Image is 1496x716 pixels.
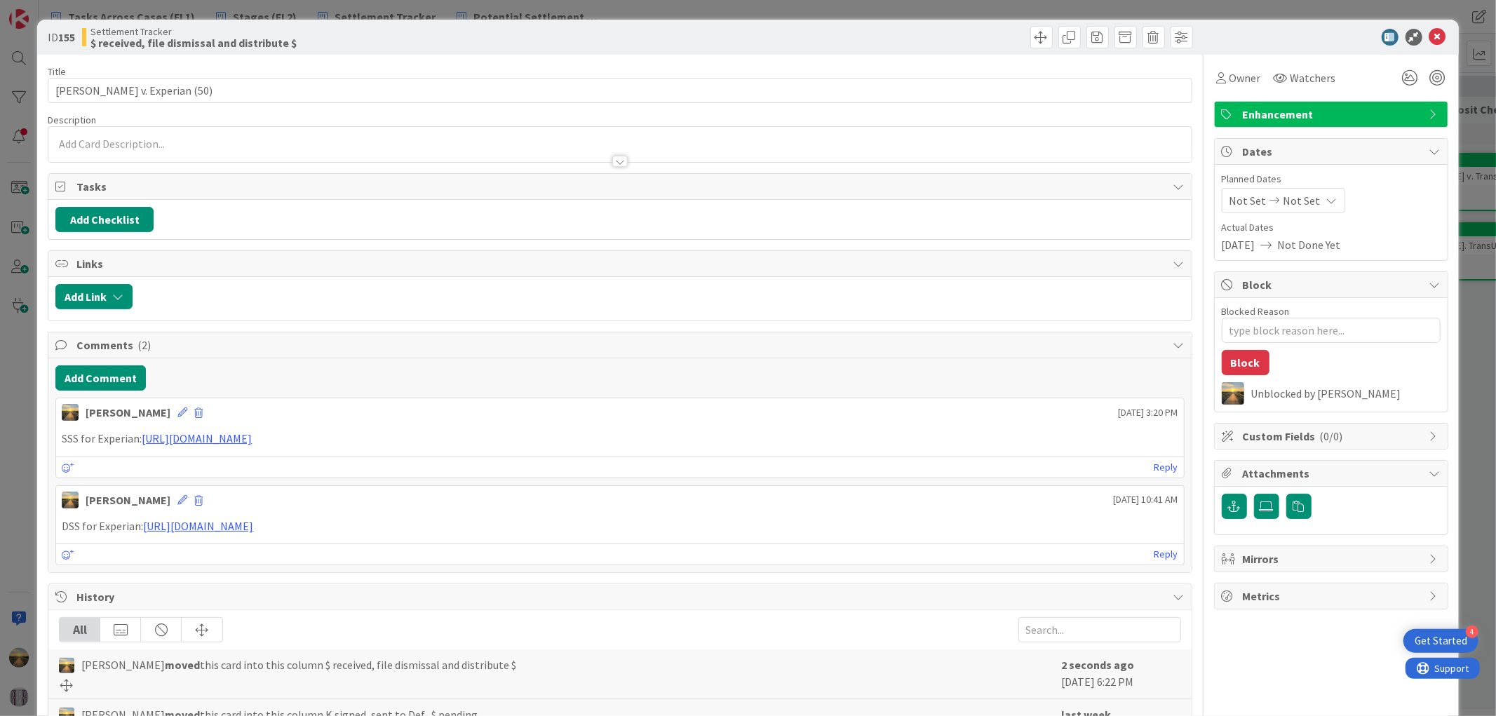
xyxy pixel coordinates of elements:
[1119,405,1178,420] span: [DATE] 3:20 PM
[58,30,75,44] b: 155
[90,37,297,48] b: $ received, file dismissal and distribute $
[1062,656,1181,691] div: [DATE] 6:22 PM
[1243,143,1422,160] span: Dates
[60,618,100,642] div: All
[1291,69,1336,86] span: Watchers
[62,518,1178,534] p: DSS for Experian:
[1018,617,1181,642] input: Search...
[1222,220,1441,235] span: Actual Dates
[55,207,154,232] button: Add Checklist
[1222,350,1269,375] button: Block
[1243,106,1422,123] span: Enhancement
[1222,305,1290,318] label: Blocked Reason
[1243,588,1422,604] span: Metrics
[1278,236,1341,253] span: Not Done Yet
[62,404,79,421] img: AS
[86,404,170,421] div: [PERSON_NAME]
[1229,192,1267,209] span: Not Set
[1243,428,1422,445] span: Custom Fields
[55,365,146,391] button: Add Comment
[29,2,64,19] span: Support
[55,284,133,309] button: Add Link
[86,492,170,508] div: [PERSON_NAME]
[76,588,1166,605] span: History
[1222,172,1441,187] span: Planned Dates
[48,114,96,126] span: Description
[1243,276,1422,293] span: Block
[137,338,151,352] span: ( 2 )
[142,431,252,445] a: [URL][DOMAIN_NAME]
[62,431,1178,447] p: SSS for Experian:
[1320,429,1343,443] span: ( 0/0 )
[1403,629,1478,653] div: Open Get Started checklist, remaining modules: 4
[48,78,1192,103] input: type card name here...
[48,29,75,46] span: ID
[165,658,200,672] b: moved
[1243,465,1422,482] span: Attachments
[1222,236,1255,253] span: [DATE]
[143,519,253,533] a: [URL][DOMAIN_NAME]
[1222,382,1244,405] img: AS
[1229,69,1261,86] span: Owner
[1283,192,1321,209] span: Not Set
[48,65,66,78] label: Title
[1243,550,1422,567] span: Mirrors
[62,492,79,508] img: AS
[1251,387,1441,400] div: Unblocked by [PERSON_NAME]
[1466,626,1478,638] div: 4
[1062,658,1135,672] b: 2 seconds ago
[59,658,74,673] img: AS
[76,337,1166,353] span: Comments
[90,26,297,37] span: Settlement Tracker
[1415,634,1467,648] div: Get Started
[1154,546,1178,563] a: Reply
[76,255,1166,272] span: Links
[1114,492,1178,507] span: [DATE] 10:41 AM
[76,178,1166,195] span: Tasks
[1154,459,1178,476] a: Reply
[81,656,516,673] span: [PERSON_NAME] this card into this column $ received, file dismissal and distribute $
